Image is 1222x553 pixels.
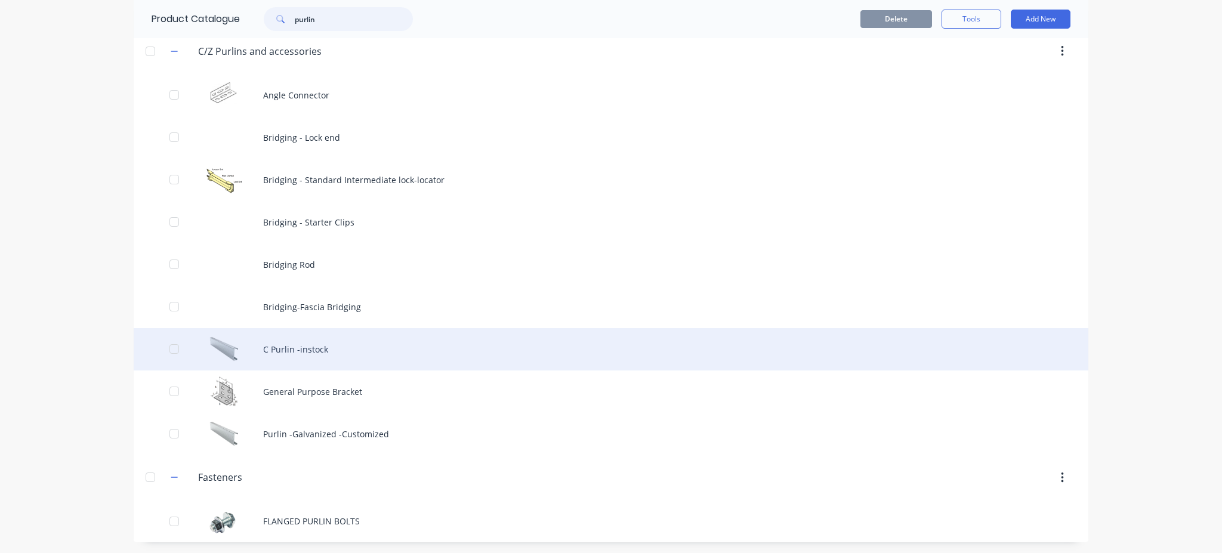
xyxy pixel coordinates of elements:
[134,413,1088,455] div: Purlin -Galvanized -CustomizedPurlin -Galvanized -Customized
[942,10,1001,29] button: Tools
[198,44,339,58] input: Enter category name
[134,370,1088,413] div: General Purpose BracketGeneral Purpose Bracket
[134,116,1088,159] div: Bridging - Lock end
[1011,10,1070,29] button: Add New
[134,328,1088,370] div: C Purlin -instockC Purlin -instock
[134,201,1088,243] div: Bridging - Starter Clips
[295,7,413,31] input: Search...
[134,159,1088,201] div: Bridging - Standard Intermediate lock-locatorBridging - Standard Intermediate lock-locator
[860,10,932,28] button: Delete
[134,243,1088,286] div: Bridging Rod
[134,286,1088,328] div: Bridging-Fascia Bridging
[198,470,339,484] input: Enter category name
[134,500,1088,542] div: FLANGED PURLIN BOLTSFLANGED PURLIN BOLTS
[134,74,1088,116] div: Angle ConnectorAngle Connector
